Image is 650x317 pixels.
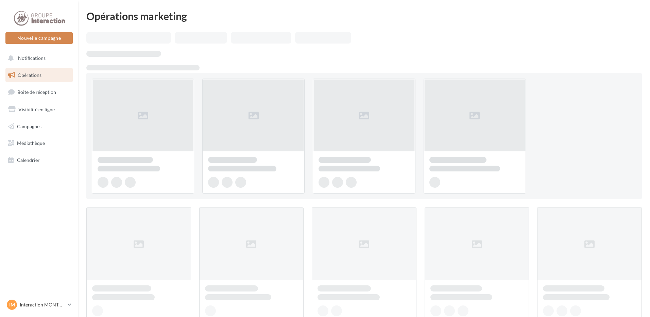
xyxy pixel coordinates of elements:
[4,85,74,99] a: Boîte de réception
[17,123,41,129] span: Campagnes
[5,32,73,44] button: Nouvelle campagne
[4,136,74,150] a: Médiathèque
[4,119,74,134] a: Campagnes
[4,51,71,65] button: Notifications
[86,11,642,21] div: Opérations marketing
[18,55,46,61] span: Notifications
[9,301,15,308] span: IM
[4,102,74,117] a: Visibilité en ligne
[18,106,55,112] span: Visibilité en ligne
[20,301,65,308] p: Interaction MONTAUBAN
[4,68,74,82] a: Opérations
[17,89,56,95] span: Boîte de réception
[17,157,40,163] span: Calendrier
[18,72,41,78] span: Opérations
[17,140,45,146] span: Médiathèque
[4,153,74,167] a: Calendrier
[5,298,73,311] a: IM Interaction MONTAUBAN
